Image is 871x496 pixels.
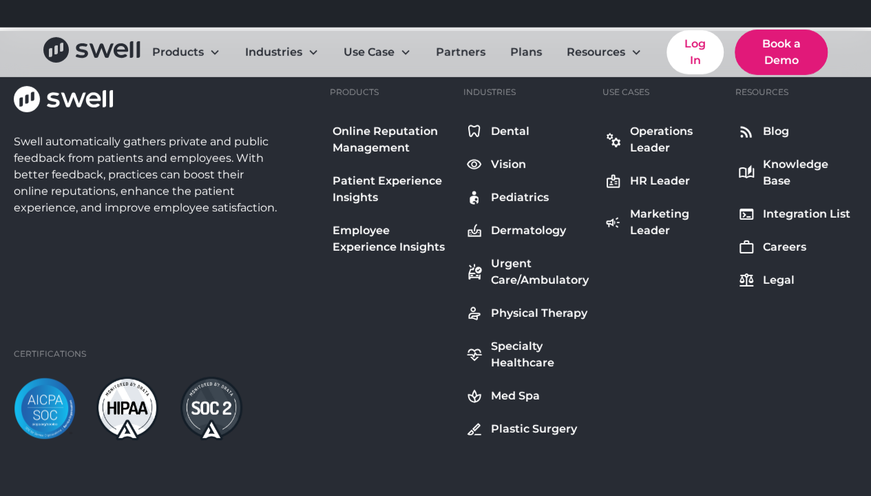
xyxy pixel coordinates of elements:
[14,245,104,255] a: Mobile Terms of Service
[490,338,588,371] div: Specialty Healthcare
[499,39,553,66] a: Plans
[43,37,140,68] a: home
[14,134,277,216] div: Swell automatically gathers private and public feedback from patients and employees. With better ...
[490,123,529,140] div: Dental
[490,305,587,322] div: Physical Therapy
[490,256,588,289] div: Urgent Care/Ambulatory
[330,220,452,258] a: Employee Experience Insights
[234,39,330,66] div: Industries
[490,388,539,404] div: Med Spa
[763,123,789,140] div: Blog
[763,156,854,189] div: Knowledge Base
[330,170,452,209] a: Patient Experience Insights
[629,123,721,156] div: Operations Leader
[763,272,795,289] div: Legal
[333,173,449,206] div: Patient Experience Insights
[735,154,857,192] a: Knowledge Base
[96,377,158,440] img: hipaa-light.png
[463,253,591,291] a: Urgent Care/Ambulatory
[141,39,231,66] div: Products
[602,86,649,99] div: Use Cases
[463,86,515,99] div: Industries
[333,39,422,66] div: Use Case
[333,123,449,156] div: Online Reputation Management
[490,223,565,239] div: Dermatology
[176,113,262,126] span: Phone number
[556,39,653,66] div: Resources
[490,421,576,437] div: Plastic Surgery
[735,86,788,99] div: Resources
[629,206,721,239] div: Marketing Leader
[763,239,806,256] div: Careers
[490,189,548,206] div: Pediatrics
[735,30,828,75] a: Book a Demo
[463,220,591,242] a: Dermatology
[735,121,857,143] a: Blog
[330,86,379,99] div: Products
[463,418,591,440] a: Plastic Surgery
[344,44,395,61] div: Use Case
[735,203,857,225] a: Integration List
[567,44,625,61] div: Resources
[602,203,724,242] a: Marketing Leader
[490,156,525,173] div: Vision
[180,377,242,440] img: soc2-dark.png
[735,269,857,291] a: Legal
[118,245,169,255] a: Privacy Policy
[735,236,857,258] a: Careers
[463,302,591,324] a: Physical Therapy
[463,187,591,209] a: Pediatrics
[602,121,724,159] a: Operations Leader
[667,30,724,74] a: Log In
[763,206,850,223] div: Integration List
[333,223,449,256] div: Employee Experience Insights
[137,383,213,412] input: Submit
[425,39,496,66] a: Partners
[602,170,724,192] a: HR Leader
[245,44,302,61] div: Industries
[152,44,204,61] div: Products
[629,173,689,189] div: HR Leader
[463,385,591,407] a: Med Spa
[463,121,591,143] a: Dental
[463,154,591,176] a: Vision
[14,348,86,360] div: Certifications
[330,121,452,159] a: Online Reputation Management
[463,335,591,374] a: Specialty Healthcare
